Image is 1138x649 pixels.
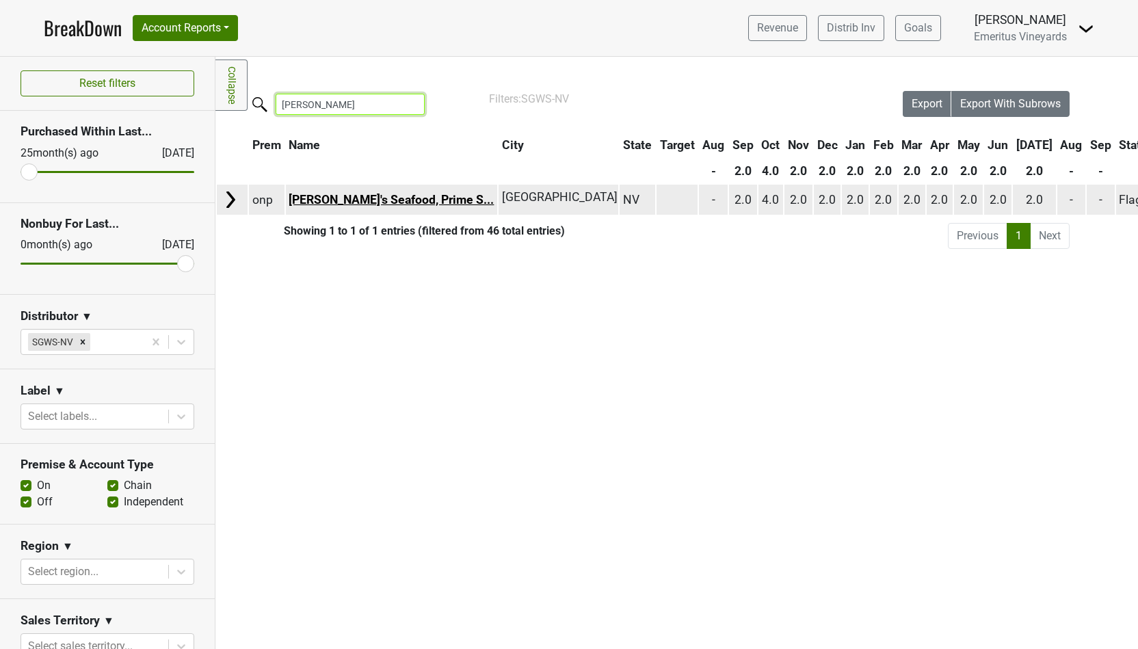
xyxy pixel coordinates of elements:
[699,133,728,157] th: Aug: activate to sort column ascending
[895,15,941,41] a: Goals
[974,30,1067,43] span: Emeritus Vineyards
[903,91,952,117] button: Export
[974,11,1067,29] div: [PERSON_NAME]
[847,193,864,207] span: 2.0
[21,145,129,161] div: 25 month(s) ago
[28,333,75,351] div: SGWS-NV
[960,193,977,207] span: 2.0
[762,193,779,207] span: 4.0
[927,133,953,157] th: Apr: activate to sort column ascending
[1013,133,1056,157] th: Jul: activate to sort column ascending
[814,159,841,183] th: 2.0
[252,138,281,152] span: Prem
[37,477,51,494] label: On
[21,384,51,398] h3: Label
[1026,193,1043,207] span: 2.0
[289,138,320,152] span: Name
[620,133,655,157] th: State: activate to sort column ascending
[21,217,194,231] h3: Nonbuy For Last...
[499,133,611,157] th: City: activate to sort column ascending
[842,133,869,157] th: Jan: activate to sort column ascending
[249,185,284,214] td: onp
[954,159,983,183] th: 2.0
[660,138,695,152] span: Target
[899,159,926,183] th: 2.0
[1007,223,1031,249] a: 1
[54,383,65,399] span: ▼
[215,224,565,237] div: Showing 1 to 1 of 1 entries (filtered from 46 total entries)
[814,133,841,157] th: Dec: activate to sort column ascending
[75,333,90,351] div: Remove SGWS-NV
[931,193,948,207] span: 2.0
[875,193,892,207] span: 2.0
[249,133,284,157] th: Prem: activate to sort column ascending
[984,159,1011,183] th: 2.0
[927,159,953,183] th: 2.0
[1057,133,1086,157] th: Aug: activate to sort column ascending
[150,145,194,161] div: [DATE]
[699,159,728,183] th: -
[712,193,715,207] span: -
[81,308,92,325] span: ▼
[1057,159,1086,183] th: -
[1013,159,1056,183] th: 2.0
[735,193,752,207] span: 2.0
[790,193,807,207] span: 2.0
[21,237,129,253] div: 0 month(s) ago
[21,458,194,472] h3: Premise & Account Type
[286,133,498,157] th: Name: activate to sort column ascending
[103,613,114,629] span: ▼
[960,97,1061,110] span: Export With Subrows
[954,133,983,157] th: May: activate to sort column ascending
[21,124,194,139] h3: Purchased Within Last...
[818,15,884,41] a: Distrib Inv
[521,92,569,105] span: SGWS-NV
[984,133,1011,157] th: Jun: activate to sort column ascending
[748,15,807,41] a: Revenue
[758,133,784,157] th: Oct: activate to sort column ascending
[1087,133,1115,157] th: Sep: activate to sort column ascending
[870,159,897,183] th: 2.0
[870,133,897,157] th: Feb: activate to sort column ascending
[133,15,238,41] button: Account Reports
[657,133,698,157] th: Target: activate to sort column ascending
[489,91,864,107] div: Filters:
[990,193,1007,207] span: 2.0
[951,91,1070,117] button: Export With Subrows
[784,133,812,157] th: Nov: activate to sort column ascending
[729,159,757,183] th: 2.0
[758,159,784,183] th: 4.0
[44,14,122,42] a: BreakDown
[62,538,73,555] span: ▼
[220,189,241,210] img: Arrow right
[124,494,183,510] label: Independent
[1087,159,1115,183] th: -
[21,613,100,628] h3: Sales Territory
[1078,21,1094,37] img: Dropdown Menu
[217,133,248,157] th: &nbsp;: activate to sort column ascending
[842,159,869,183] th: 2.0
[21,539,59,553] h3: Region
[37,494,53,510] label: Off
[1099,193,1102,207] span: -
[150,237,194,253] div: [DATE]
[623,193,639,207] span: NV
[912,97,942,110] span: Export
[124,477,152,494] label: Chain
[1070,193,1073,207] span: -
[819,193,836,207] span: 2.0
[21,309,78,323] h3: Distributor
[502,190,618,204] span: [GEOGRAPHIC_DATA]
[903,193,921,207] span: 2.0
[729,133,757,157] th: Sep: activate to sort column ascending
[784,159,812,183] th: 2.0
[899,133,926,157] th: Mar: activate to sort column ascending
[21,70,194,96] button: Reset filters
[289,193,494,207] a: [PERSON_NAME]'s Seafood, Prime S...
[215,59,248,111] a: Collapse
